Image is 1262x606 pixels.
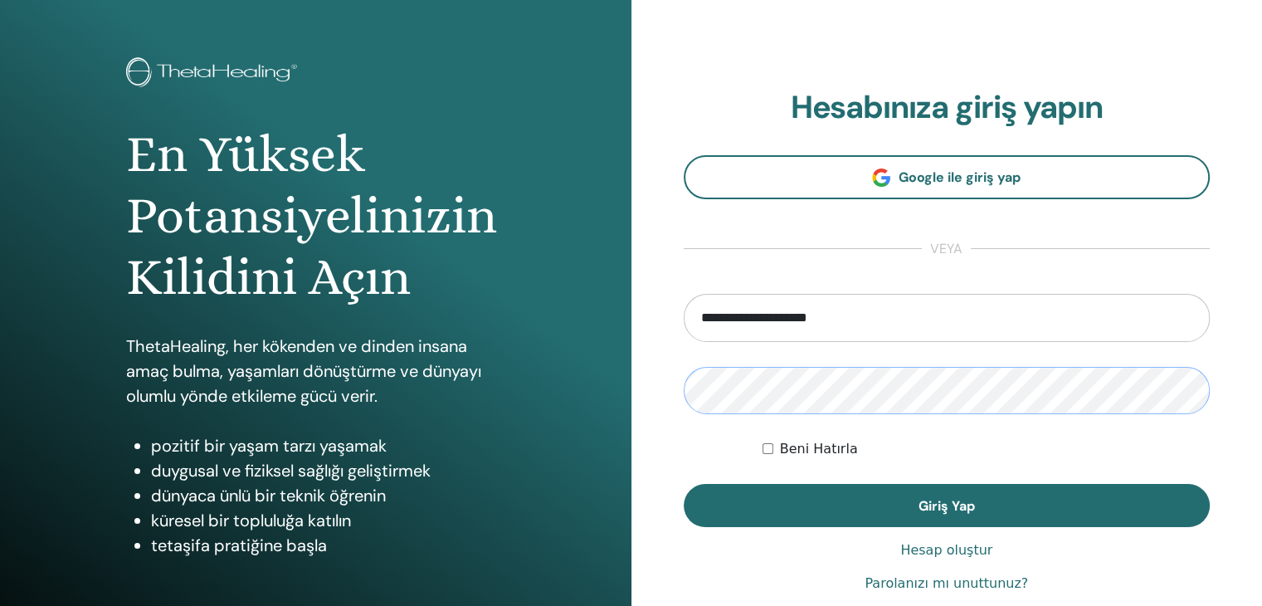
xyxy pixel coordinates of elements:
[763,439,1210,459] div: Keep me authenticated indefinitely or until I manually logout
[684,155,1211,199] a: Google ile giriş yap
[151,508,505,533] li: küresel bir topluluğa katılın
[900,540,992,560] a: Hesap oluştur
[780,439,858,459] label: Beni Hatırla
[126,124,505,309] h1: En Yüksek Potansiyelinizin Kilidini Açın
[922,239,971,259] span: veya
[684,89,1211,127] h2: Hesabınıza giriş yapın
[151,483,505,508] li: dünyaca ünlü bir teknik öğrenin
[865,574,1028,594] a: Parolanızı mı unuttunuz?
[126,334,505,408] p: ThetaHealing, her kökenden ve dinden insana amaç bulma, yaşamları dönüştürme ve dünyayı olumlu yö...
[684,484,1211,527] button: Giriş Yap
[918,497,975,515] span: Giriş Yap
[151,433,505,458] li: pozitif bir yaşam tarzı yaşamak
[151,458,505,483] li: duygusal ve fiziksel sağlığı geliştirmek
[899,169,1021,186] span: Google ile giriş yap
[151,533,505,558] li: tetaşifa pratiğine başla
